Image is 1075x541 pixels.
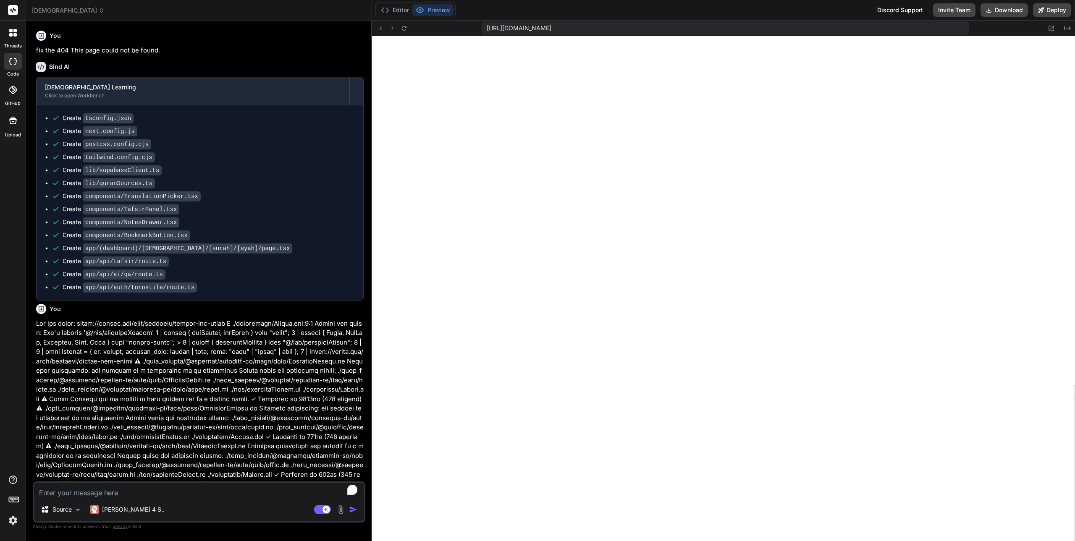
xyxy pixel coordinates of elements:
[63,114,134,123] div: Create
[83,165,162,175] code: lib/supabaseClient.ts
[37,77,349,105] button: [DEMOGRAPHIC_DATA] LearningClick to open Workbench
[349,505,357,514] img: icon
[5,131,21,139] label: Upload
[63,179,155,188] div: Create
[83,178,155,188] code: lib/quranSources.ts
[83,204,179,214] code: components/TafsirPanel.tsx
[83,230,190,240] code: components/BookmarkButton.tsx
[5,100,21,107] label: GitHub
[83,126,137,136] code: next.config.js
[32,6,105,15] span: [DEMOGRAPHIC_DATA]
[7,71,19,78] label: code
[4,42,22,50] label: threads
[83,256,169,267] code: app/api/tafsir/route.ts
[33,523,365,531] p: Always double-check its answers. Your in Bind
[981,3,1028,17] button: Download
[1033,3,1071,17] button: Deploy
[487,24,551,32] span: [URL][DOMAIN_NAME]
[63,218,179,227] div: Create
[933,3,975,17] button: Invite Team
[50,305,61,313] h6: You
[63,127,137,136] div: Create
[83,152,155,162] code: tailwind.config.cjs
[49,63,70,71] h6: Bind AI
[63,140,151,149] div: Create
[6,513,20,528] img: settings
[102,505,165,514] p: [PERSON_NAME] 4 S..
[63,283,197,292] div: Create
[83,139,151,149] code: postcss.config.cjs
[63,244,292,253] div: Create
[52,505,72,514] p: Source
[63,153,155,162] div: Create
[63,231,190,240] div: Create
[74,506,81,513] img: Pick Models
[90,505,99,514] img: Claude 4 Sonnet
[63,166,162,175] div: Create
[63,192,201,201] div: Create
[83,113,134,123] code: tsconfig.json
[872,3,928,17] div: Discord Support
[83,191,201,201] code: components/TranslationPicker.tsx
[45,83,341,91] div: [DEMOGRAPHIC_DATA] Learning
[63,205,179,214] div: Create
[372,36,1075,541] iframe: Preview
[45,92,341,99] div: Click to open Workbench
[83,217,179,227] code: components/NotesDrawer.tsx
[412,4,454,16] button: Preview
[63,257,169,266] div: Create
[63,270,165,279] div: Create
[378,4,412,16] button: Editor
[36,46,364,55] p: fix the 404 This page could not be found.
[83,269,165,280] code: app/api/ai/qa/route.ts
[113,524,128,529] span: privacy
[83,282,197,293] code: app/api/auth/turnstile/route.ts
[83,243,292,254] code: app/(dashboard)/[DEMOGRAPHIC_DATA]/[surah]/[ayah]/page.tsx
[336,505,346,515] img: attachment
[34,483,364,498] textarea: To enrich screen reader interactions, please activate Accessibility in Grammarly extension settings
[50,31,61,40] h6: You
